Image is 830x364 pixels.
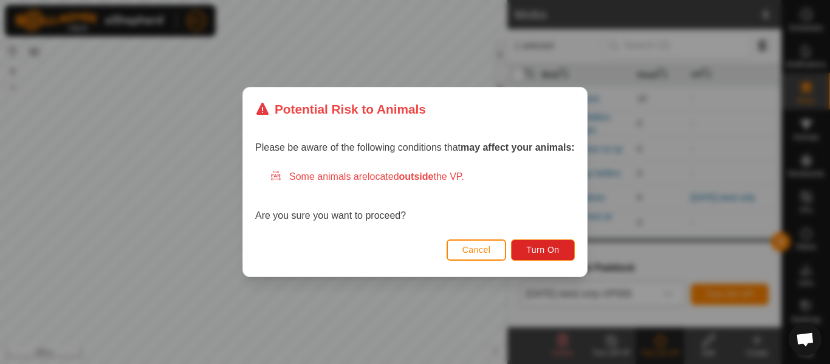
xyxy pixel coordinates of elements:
a: Open chat [789,323,821,355]
span: Turn On [527,245,560,255]
div: Are you sure you want to proceed? [255,170,575,223]
button: Turn On [512,239,575,261]
span: Please be aware of the following conditions that [255,142,575,153]
span: Cancel [462,245,491,255]
strong: may affect your animals: [461,142,575,153]
button: Cancel [447,239,507,261]
div: Some animals are [270,170,575,184]
span: located the VP. [368,171,464,182]
strong: outside [399,171,434,182]
div: Potential Risk to Animals [255,100,426,118]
